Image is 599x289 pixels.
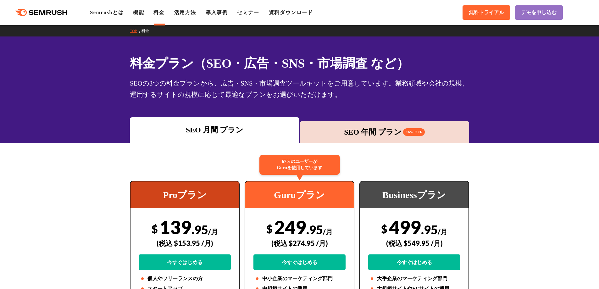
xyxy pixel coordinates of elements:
span: /月 [438,227,447,236]
span: .95 [191,222,208,237]
span: $ [266,222,273,235]
a: デモを申し込む [515,5,563,20]
a: 機能 [133,10,144,15]
div: SEO 年間 プラン [303,126,466,138]
div: 139 [139,216,231,270]
a: 導入事例 [206,10,228,15]
div: Guruプラン [245,181,354,208]
li: 中小企業のマーケティング部門 [253,275,346,282]
a: 今すぐはじめる [253,254,346,270]
a: 今すぐはじめる [368,254,460,270]
span: $ [152,222,158,235]
div: (税込 $274.95 /月) [253,232,346,254]
a: TOP [130,29,141,33]
div: SEO 月間 プラン [133,124,296,136]
div: Businessプラン [360,181,469,208]
a: 資料ダウンロード [269,10,313,15]
a: セミナー [237,10,259,15]
div: Proプラン [130,181,239,208]
div: (税込 $549.95 /月) [368,232,460,254]
span: .95 [306,222,323,237]
div: 249 [253,216,346,270]
a: 料金 [141,29,154,33]
h1: 料金プラン（SEO・広告・SNS・市場調査 など） [130,54,469,73]
span: 16% OFF [403,128,425,136]
div: 67%のユーザーが Guruを使用しています [259,155,340,175]
a: 今すぐはじめる [139,254,231,270]
li: 個人やフリーランスの方 [139,275,231,282]
a: Semrushとは [90,10,124,15]
span: $ [381,222,387,235]
span: .95 [421,222,438,237]
div: (税込 $153.95 /月) [139,232,231,254]
div: SEOの3つの料金プランから、広告・SNS・市場調査ツールキットをご用意しています。業務領域や会社の規模、運用するサイトの規模に応じて最適なプランをお選びいただけます。 [130,78,469,100]
li: 大手企業のマーケティング部門 [368,275,460,282]
a: 活用方法 [174,10,196,15]
div: 499 [368,216,460,270]
a: 料金 [153,10,164,15]
span: /月 [323,227,333,236]
span: /月 [208,227,218,236]
a: 無料トライアル [463,5,510,20]
span: 無料トライアル [469,9,504,16]
span: デモを申し込む [521,9,557,16]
